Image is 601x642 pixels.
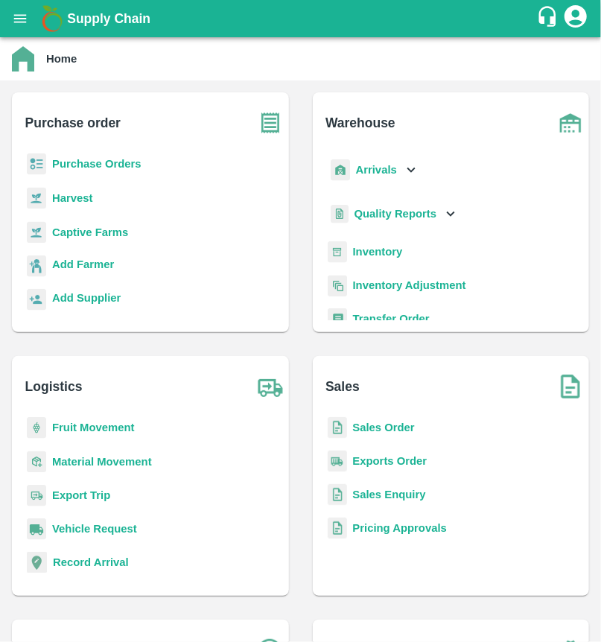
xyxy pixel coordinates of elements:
[331,205,349,223] img: qualityReport
[52,290,121,310] a: Add Supplier
[25,112,121,133] b: Purchase order
[27,552,47,573] img: recordArrival
[3,1,37,36] button: open drawer
[27,289,46,311] img: supplier
[328,241,347,263] img: whInventory
[328,451,347,472] img: shipments
[252,104,289,142] img: purchase
[328,308,347,330] img: whTransfer
[552,368,589,405] img: soSales
[67,8,536,29] a: Supply Chain
[53,556,129,568] a: Record Arrival
[536,5,562,32] div: customer-support
[356,164,397,176] b: Arrivals
[562,3,589,34] div: account of current user
[328,417,347,439] img: sales
[27,255,46,277] img: farmer
[52,192,92,204] a: Harvest
[353,313,430,325] a: Transfer Order
[328,275,347,296] img: inventory
[27,417,46,439] img: fruit
[52,226,128,238] a: Captive Farms
[353,522,447,534] a: Pricing Approvals
[328,153,420,187] div: Arrivals
[37,4,67,34] img: logo
[325,376,360,397] b: Sales
[328,199,460,229] div: Quality Reports
[52,489,110,501] a: Export Trip
[52,158,141,170] a: Purchase Orders
[325,112,395,133] b: Warehouse
[52,258,114,270] b: Add Farmer
[27,518,46,540] img: vehicle
[27,485,46,506] img: delivery
[353,455,427,467] a: Exports Order
[353,246,403,258] a: Inventory
[353,422,415,433] a: Sales Order
[52,292,121,304] b: Add Supplier
[331,159,350,181] img: whArrival
[25,376,83,397] b: Logistics
[52,256,114,276] a: Add Farmer
[353,279,466,291] a: Inventory Adjustment
[27,153,46,175] img: reciept
[328,518,347,539] img: sales
[252,368,289,405] img: truck
[52,456,152,468] a: Material Movement
[552,104,589,142] img: warehouse
[12,46,34,71] img: home
[52,523,137,535] a: Vehicle Request
[353,489,426,500] a: Sales Enquiry
[27,187,46,209] img: harvest
[27,221,46,244] img: harvest
[27,451,46,473] img: material
[52,422,135,433] a: Fruit Movement
[46,53,77,65] b: Home
[354,208,437,220] b: Quality Reports
[328,484,347,506] img: sales
[67,11,150,26] b: Supply Chain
